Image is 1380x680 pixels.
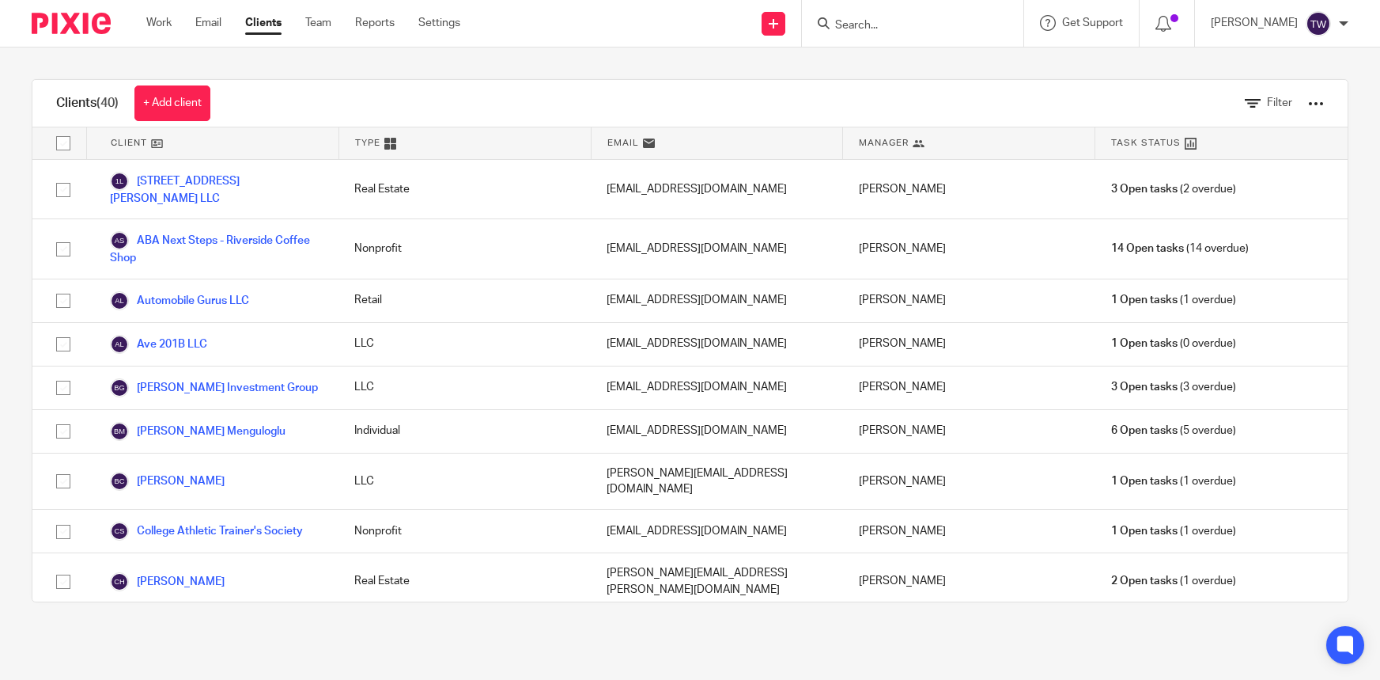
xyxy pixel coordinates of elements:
[56,95,119,112] h1: Clients
[1111,379,1236,395] span: (3 overdue)
[591,367,843,409] div: [EMAIL_ADDRESS][DOMAIN_NAME]
[834,19,976,33] input: Search
[96,97,119,109] span: (40)
[859,136,909,150] span: Manager
[110,522,303,541] a: College Athletic Trainer's Society
[338,279,591,322] div: Retail
[1111,473,1178,489] span: 1 Open tasks
[338,510,591,553] div: Nonprofit
[1111,181,1236,197] span: (2 overdue)
[355,136,380,150] span: Type
[110,572,129,591] img: svg%3E
[32,13,111,34] img: Pixie
[418,15,460,31] a: Settings
[591,454,843,510] div: [PERSON_NAME][EMAIL_ADDRESS][DOMAIN_NAME]
[1111,423,1178,439] span: 6 Open tasks
[843,410,1095,453] div: [PERSON_NAME]
[1111,241,1184,256] span: 14 Open tasks
[110,472,129,491] img: svg%3E
[305,15,331,31] a: Team
[134,85,210,121] a: + Add client
[110,422,129,441] img: svg%3E
[110,422,285,441] a: [PERSON_NAME] Menguloglu
[607,136,639,150] span: Email
[110,572,225,591] a: [PERSON_NAME]
[245,15,282,31] a: Clients
[48,128,78,158] input: Select all
[1111,136,1181,150] span: Task Status
[1111,336,1236,351] span: (0 overdue)
[338,367,591,409] div: LLC
[1111,523,1178,539] span: 1 Open tasks
[1267,97,1292,108] span: Filter
[110,335,129,354] img: svg%3E
[110,172,129,191] img: svg%3E
[843,367,1095,409] div: [PERSON_NAME]
[110,335,207,354] a: Ave 201B LLC
[1111,292,1236,308] span: (1 overdue)
[591,160,843,218] div: [EMAIL_ADDRESS][DOMAIN_NAME]
[146,15,172,31] a: Work
[1111,241,1249,256] span: (14 overdue)
[110,172,323,207] a: [STREET_ADDRESS][PERSON_NAME] LLC
[591,323,843,366] div: [EMAIL_ADDRESS][DOMAIN_NAME]
[111,136,147,150] span: Client
[591,279,843,322] div: [EMAIL_ADDRESS][DOMAIN_NAME]
[338,219,591,278] div: Nonprofit
[110,231,129,250] img: svg%3E
[1111,292,1178,308] span: 1 Open tasks
[110,472,225,491] a: [PERSON_NAME]
[591,219,843,278] div: [EMAIL_ADDRESS][DOMAIN_NAME]
[1111,336,1178,351] span: 1 Open tasks
[338,323,591,366] div: LLC
[338,454,591,510] div: LLC
[1111,379,1178,395] span: 3 Open tasks
[1111,423,1236,439] span: (5 overdue)
[195,15,221,31] a: Email
[1111,181,1178,197] span: 3 Open tasks
[1211,15,1298,31] p: [PERSON_NAME]
[338,160,591,218] div: Real Estate
[591,510,843,553] div: [EMAIL_ADDRESS][DOMAIN_NAME]
[843,553,1095,610] div: [PERSON_NAME]
[843,454,1095,510] div: [PERSON_NAME]
[110,291,129,310] img: svg%3E
[110,231,323,266] a: ABA Next Steps - Riverside Coffee Shop
[1111,573,1236,589] span: (1 overdue)
[355,15,395,31] a: Reports
[591,553,843,610] div: [PERSON_NAME][EMAIL_ADDRESS][PERSON_NAME][DOMAIN_NAME]
[110,378,318,397] a: [PERSON_NAME] Investment Group
[1306,11,1331,36] img: svg%3E
[338,410,591,453] div: Individual
[110,378,129,397] img: svg%3E
[110,291,249,310] a: Automobile Gurus LLC
[843,279,1095,322] div: [PERSON_NAME]
[338,553,591,610] div: Real Estate
[843,160,1095,218] div: [PERSON_NAME]
[1111,523,1236,539] span: (1 overdue)
[1062,17,1123,28] span: Get Support
[1111,573,1178,589] span: 2 Open tasks
[843,510,1095,553] div: [PERSON_NAME]
[843,219,1095,278] div: [PERSON_NAME]
[1111,473,1236,489] span: (1 overdue)
[843,323,1095,366] div: [PERSON_NAME]
[591,410,843,453] div: [EMAIL_ADDRESS][DOMAIN_NAME]
[110,522,129,541] img: svg%3E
